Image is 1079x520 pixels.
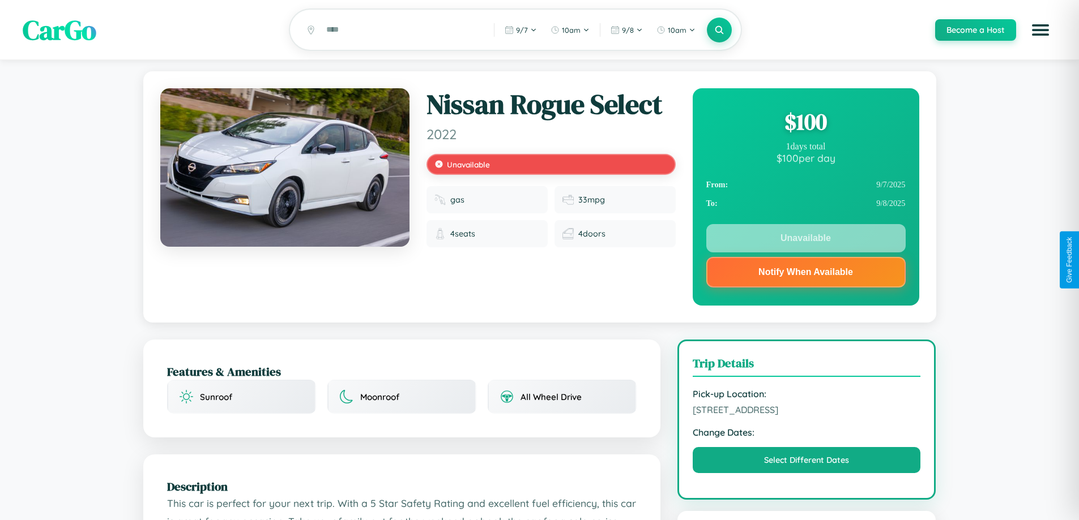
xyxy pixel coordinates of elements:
[545,21,595,39] button: 10am
[693,427,921,438] strong: Change Dates:
[434,194,446,205] img: Fuel type
[706,224,906,252] button: Unavailable
[562,228,574,239] img: Doors
[516,25,528,35] span: 9 / 7
[200,392,232,402] span: Sunroof
[706,194,906,213] div: 9 / 8 / 2025
[706,141,906,152] div: 1 days total
[706,152,906,164] div: $ 100 per day
[450,195,464,205] span: gas
[706,180,728,190] strong: From:
[562,25,581,35] span: 10am
[160,88,410,247] img: Nissan Rogue Select 2022
[562,194,574,205] img: Fuel efficiency
[578,229,605,239] span: 4 doors
[521,392,582,402] span: All Wheel Drive
[668,25,686,35] span: 10am
[447,160,490,169] span: Unavailable
[651,21,701,39] button: 10am
[693,388,921,399] strong: Pick-up Location:
[1025,14,1056,46] button: Open menu
[360,392,399,402] span: Moonroof
[693,447,921,473] button: Select Different Dates
[935,19,1016,41] button: Become a Host
[693,355,921,377] h3: Trip Details
[434,228,446,239] img: Seats
[605,21,649,39] button: 9/8
[499,21,543,39] button: 9/7
[706,257,906,287] button: Notify When Available
[427,88,676,121] h1: Nissan Rogue Select
[450,229,475,239] span: 4 seats
[23,11,96,49] span: CarGo
[167,478,637,495] h2: Description
[427,126,676,143] span: 2022
[706,106,906,137] div: $ 100
[693,404,921,415] span: [STREET_ADDRESS]
[706,175,906,194] div: 9 / 7 / 2025
[578,195,605,205] span: 33 mpg
[622,25,634,35] span: 9 / 8
[1065,237,1073,283] div: Give Feedback
[706,199,718,208] strong: To:
[167,363,637,380] h2: Features & Amenities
